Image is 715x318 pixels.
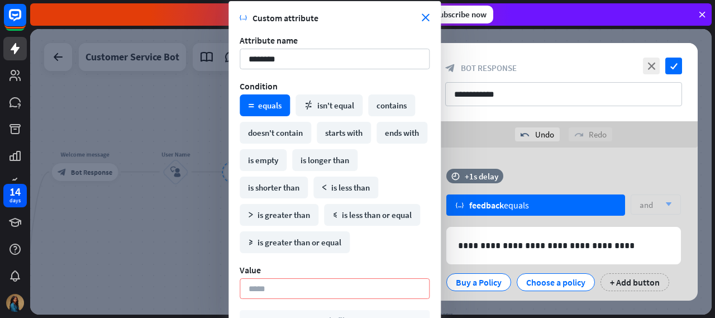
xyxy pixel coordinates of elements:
div: Attribute name [240,35,430,46]
i: math_not_equal [304,101,313,110]
a: 14 days [3,184,27,207]
div: + Add button [600,273,669,291]
div: is shorter than [240,177,308,198]
i: check [665,58,682,74]
div: Redo [569,127,612,141]
span: and [640,200,653,210]
button: Open LiveChat chat widget [9,4,42,38]
i: undo [521,130,530,139]
div: ends with [376,122,427,144]
div: doesn't contain [240,122,311,144]
i: close [422,14,430,22]
i: math_less_or_equal [332,212,338,218]
i: arrow_down [660,201,672,208]
div: +1s delay [465,171,498,182]
i: variable [240,14,247,22]
div: is greater than or equal [240,231,350,253]
div: is less than [313,177,378,198]
div: Undo [515,127,560,141]
div: Subscribe now [428,6,493,23]
span: Bot Response [461,63,517,73]
div: is less than or equal [324,204,420,226]
i: math_greater_or_equal [248,240,254,245]
div: 14 [9,187,21,197]
div: Condition [240,80,430,92]
i: time [451,172,460,180]
div: contains [368,94,415,116]
div: isn't equal [295,94,363,116]
div: is empty [240,149,287,171]
i: math_greater [248,212,254,218]
div: starts with [317,122,371,144]
div: Value [240,264,430,276]
i: redo [574,130,583,139]
span: feedback [469,200,504,211]
i: math_less [322,185,327,191]
i: close [643,58,660,74]
span: Custom attribute [252,12,422,23]
i: block_bot_response [445,63,455,73]
div: Buy a Policy [456,274,502,291]
div: days [9,197,21,205]
div: equals [469,200,529,211]
div: equals [240,94,290,116]
div: is greater than [240,204,318,226]
i: math_equal [248,103,254,108]
div: is longer than [292,149,357,171]
div: Choose a policy [526,274,585,291]
i: variable [455,201,464,210]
